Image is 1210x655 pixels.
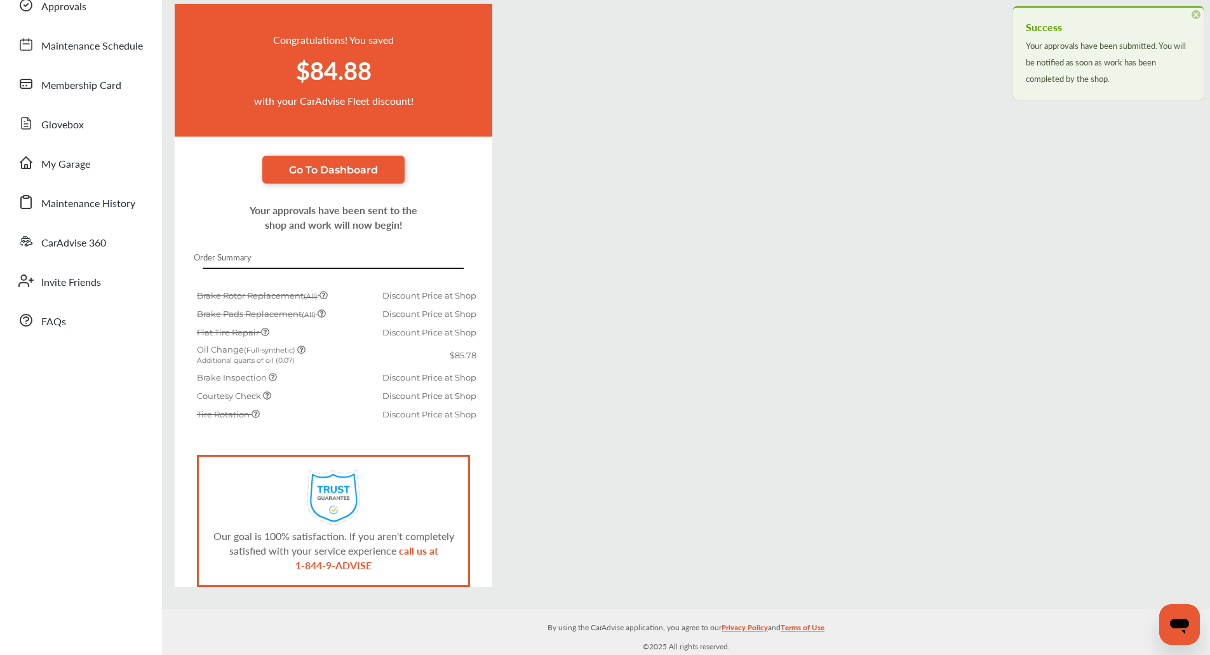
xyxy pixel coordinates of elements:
[197,327,261,337] span: Flat Tire Repair
[197,356,295,365] small: Additional quarts of oil (0.07)
[382,309,476,319] span: Discount Price at Shop
[197,309,318,319] span: Brake Pads Replacement
[450,350,476,360] span: $85.78
[175,217,492,232] div: shop and work will now begin!
[289,164,378,176] span: Go To Dashboard
[175,4,492,137] div: Congratulations! You saved with your CarAdvise Fleet discount!
[11,67,149,100] a: Membership Card
[382,391,476,401] span: Discount Price at Shop
[1159,604,1200,645] iframe: Button to launch messaging window
[187,47,480,93] div: $84.88
[162,609,1210,655] div: © 2025 All rights reserved.
[1192,10,1200,19] span: ×
[1026,37,1191,87] div: Your approvals have been submitted. You will be notified as soon as work has been completed by th...
[302,311,316,319] small: (All)
[304,292,318,300] small: (All)
[722,620,768,640] a: Privacy Policy
[41,196,135,212] span: Maintenance History
[175,251,492,269] div: Order Summary
[175,203,492,217] div: Your approvals have been sent to the
[41,235,106,252] span: CarAdvise 360
[197,409,252,419] span: Tire Rotation
[197,344,297,355] span: Oil Change
[382,327,476,337] span: Discount Price at Shop
[197,290,319,300] span: Brake Rotor Replacement
[244,346,295,355] small: (Full-synthetic)
[41,78,121,94] span: Membership Card
[781,620,824,640] a: Terms of Use
[197,391,263,401] span: Courtesy Check
[295,543,438,572] span: call us at 1-844-9-ADVISE
[197,372,269,382] span: Brake Inspection
[382,409,476,419] span: Discount Price at Shop
[41,314,66,330] span: FAQs
[41,156,90,173] span: My Garage
[11,146,149,179] a: My Garage
[199,529,468,572] div: Our goal is 100% satisfaction. If you aren't completely satisfied with your service experience
[1026,17,1191,37] h4: Success
[41,38,143,55] span: Maintenance Schedule
[11,107,149,140] a: Glovebox
[11,264,149,297] a: Invite Friends
[11,186,149,219] a: Maintenance History
[11,304,149,337] a: FAQs
[11,28,149,61] a: Maintenance Schedule
[162,620,1210,633] p: By using the CarAdvise application, you agree to our and
[382,290,476,300] span: Discount Price at Shop
[41,274,101,291] span: Invite Friends
[11,225,149,258] a: CarAdvise 360
[262,156,405,184] a: Go To Dashboard
[382,372,476,382] span: Discount Price at Shop
[41,117,84,133] span: Glovebox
